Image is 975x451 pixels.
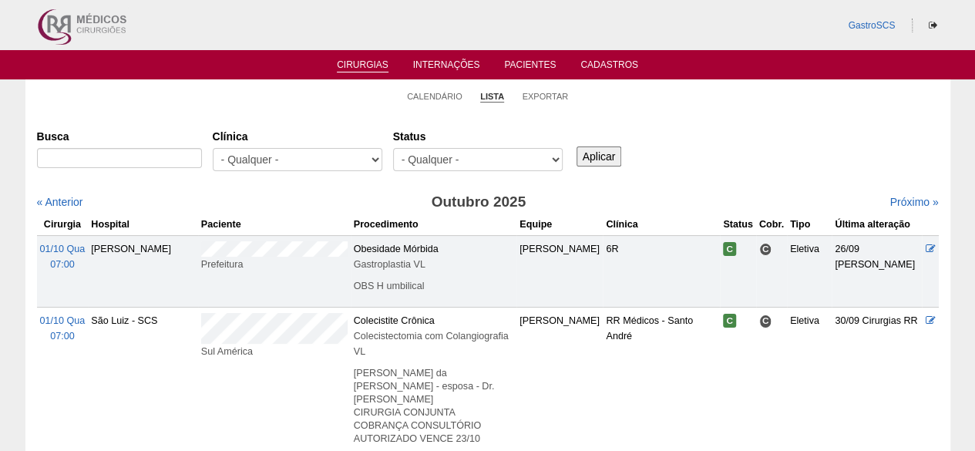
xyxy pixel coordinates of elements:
div: Gastroplastia VL [354,257,514,272]
p: OBS H umbilical [354,280,514,293]
div: Colecistectomia com Colangiografia VL [354,328,514,359]
i: Sair [929,21,937,30]
a: 01/10 Qua 07:00 [40,244,86,270]
span: Consultório [759,243,772,256]
a: GastroSCS [848,20,895,31]
div: Sul América [201,344,348,359]
th: Equipe [516,214,603,236]
a: Cadastros [580,59,638,75]
th: Cobr. [756,214,787,236]
th: Procedimento [351,214,517,236]
a: Internações [413,59,480,75]
a: Exportar [522,91,568,102]
th: Status [720,214,756,236]
a: Pacientes [504,59,556,75]
td: 6R [603,235,720,307]
span: Confirmada [723,242,736,256]
a: Editar [925,315,935,326]
label: Busca [37,129,202,144]
a: Próximo » [889,196,938,208]
a: Editar [925,244,935,254]
th: Paciente [198,214,351,236]
input: Aplicar [577,146,622,167]
a: Calendário [407,91,462,102]
span: Consultório [759,315,772,328]
a: Lista [480,91,504,103]
span: Confirmada [723,314,736,328]
a: « Anterior [37,196,83,208]
td: [PERSON_NAME] [516,235,603,307]
div: Prefeitura [201,257,348,272]
a: 01/10 Qua 07:00 [40,315,86,342]
span: 07:00 [50,259,75,270]
th: Cirurgia [37,214,89,236]
th: Clínica [603,214,720,236]
input: Digite os termos que você deseja procurar. [37,148,202,168]
label: Clínica [213,129,382,144]
td: [PERSON_NAME] [88,235,197,307]
a: Cirurgias [337,59,388,72]
span: 01/10 Qua [40,315,86,326]
h3: Outubro 2025 [253,191,704,214]
p: [PERSON_NAME] da [PERSON_NAME] - esposa - Dr. [PERSON_NAME] CIRURGIA CONJUNTA COBRANÇA CONSULTÓRI... [354,367,514,446]
span: 07:00 [50,331,75,342]
td: 26/09 [PERSON_NAME] [832,235,922,307]
td: Obesidade Mórbida [351,235,517,307]
label: Status [393,129,563,144]
th: Última alteração [832,214,922,236]
th: Hospital [88,214,197,236]
th: Tipo [787,214,832,236]
td: Eletiva [787,235,832,307]
span: 01/10 Qua [40,244,86,254]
